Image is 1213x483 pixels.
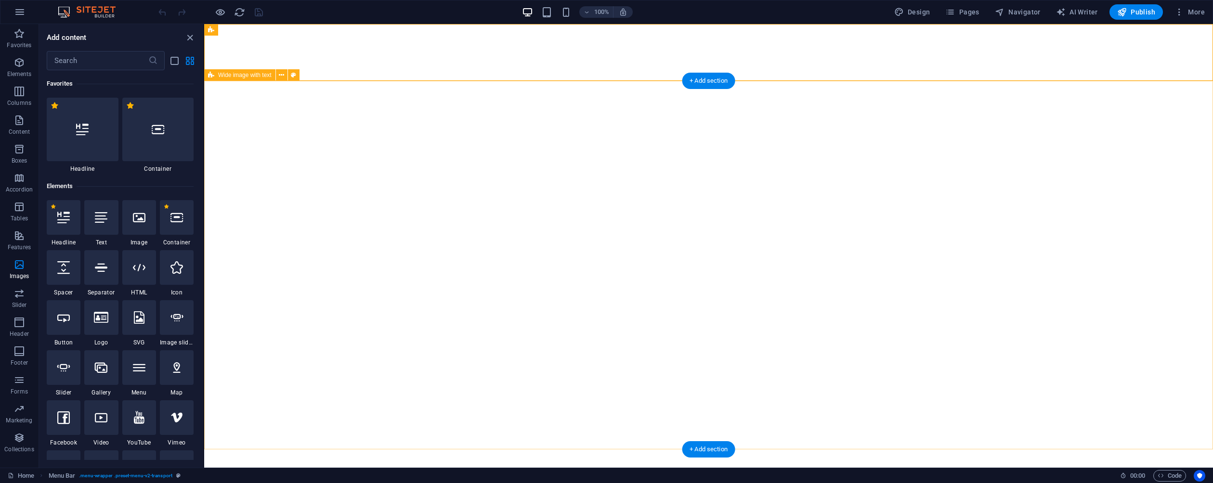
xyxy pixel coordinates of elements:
div: SVG [122,300,156,346]
span: Slider [47,389,80,396]
button: 100% [579,6,613,18]
button: Code [1153,470,1186,482]
span: Image slider [160,339,194,346]
div: Container [160,200,194,246]
div: + Add section [682,73,735,89]
span: Video [84,439,118,446]
div: Headline [47,200,80,246]
span: More [1174,7,1205,17]
button: list-view [169,55,180,66]
button: Design [890,4,934,20]
i: Reload page [234,7,245,18]
button: close panel [184,32,196,43]
p: Slider [12,301,27,309]
button: reload [234,6,245,18]
span: Text [84,239,118,246]
p: Tables [11,215,28,222]
p: Header [10,330,29,338]
span: Separator [84,289,118,296]
span: Container [160,239,194,246]
span: Remove from favorites [51,204,56,209]
div: Logo [84,300,118,346]
span: Remove from favorites [126,102,134,110]
h6: Add content [47,32,87,43]
span: Wide image with text [218,72,272,78]
div: Icon [160,250,194,296]
div: Menu [122,350,156,396]
span: Button [47,339,80,346]
div: Map [160,350,194,396]
p: Collections [4,445,34,453]
span: AI Writer [1056,7,1098,17]
div: Button [47,300,80,346]
p: Marketing [6,417,32,424]
div: Video [84,400,118,446]
div: Slider [47,350,80,396]
span: Remove from favorites [164,204,169,209]
p: Forms [11,388,28,395]
button: grid-view [184,55,196,66]
span: Publish [1117,7,1155,17]
span: SVG [122,339,156,346]
div: HTML [122,250,156,296]
span: Icon [160,289,194,296]
p: Footer [11,359,28,367]
p: Accordion [6,186,33,193]
span: 00 00 [1130,470,1145,482]
div: Design (Ctrl+Alt+Y) [890,4,934,20]
span: Code [1158,470,1182,482]
h6: Favorites [47,78,194,89]
span: YouTube [122,439,156,446]
span: Facebook [47,439,80,446]
nav: breadcrumb [49,470,181,482]
div: Text [84,200,118,246]
a: Click to cancel selection. Double-click to open Pages [8,470,34,482]
span: Headline [47,239,80,246]
span: Navigator [995,7,1041,17]
span: Remove from favorites [51,102,59,110]
div: Gallery [84,350,118,396]
div: Facebook [47,400,80,446]
div: YouTube [122,400,156,446]
span: Image [122,239,156,246]
div: Headline [47,98,118,173]
p: Favorites [7,41,31,49]
span: Logo [84,339,118,346]
p: Elements [7,70,32,78]
h6: 100% [594,6,609,18]
img: Editor Logo [55,6,128,18]
input: Search [47,51,148,70]
div: Spacer [47,250,80,296]
span: Container [122,165,194,173]
button: AI Writer [1052,4,1102,20]
span: Headline [47,165,118,173]
button: Navigator [991,4,1044,20]
i: This element is a customizable preset [176,473,181,478]
div: + Add section [682,441,735,458]
button: Usercentrics [1194,470,1205,482]
div: Separator [84,250,118,296]
span: Spacer [47,289,80,296]
span: Vimeo [160,439,194,446]
p: Boxes [12,157,27,165]
h6: Elements [47,180,194,192]
div: Image [122,200,156,246]
span: Design [894,7,930,17]
span: HTML [122,289,156,296]
button: Click here to leave preview mode and continue editing [214,6,226,18]
i: On resize automatically adjust zoom level to fit chosen device. [619,8,627,16]
p: Features [8,243,31,251]
p: Images [10,272,29,280]
div: Image slider [160,300,194,346]
span: Map [160,389,194,396]
span: . menu-wrapper .preset-menu-v2-transport [79,470,172,482]
span: Menu [122,389,156,396]
span: Gallery [84,389,118,396]
div: Container [122,98,194,173]
h6: Session time [1120,470,1146,482]
span: Click to select. Double-click to edit [49,470,76,482]
button: Publish [1109,4,1163,20]
div: Vimeo [160,400,194,446]
p: Columns [7,99,31,107]
button: More [1171,4,1209,20]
